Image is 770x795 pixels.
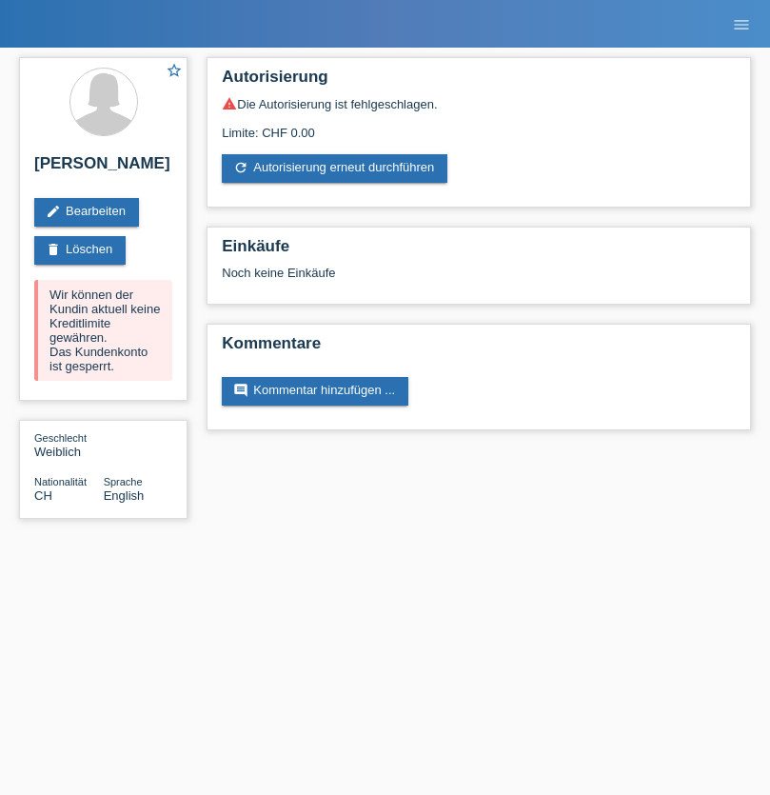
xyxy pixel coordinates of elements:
span: Schweiz [34,488,52,503]
i: edit [46,204,61,219]
span: Nationalität [34,476,87,487]
i: menu [732,15,751,34]
h2: Kommentare [222,334,736,363]
a: editBearbeiten [34,198,139,227]
i: refresh [233,160,248,175]
i: comment [233,383,248,398]
a: refreshAutorisierung erneut durchführen [222,154,447,183]
div: Noch keine Einkäufe [222,266,736,294]
h2: [PERSON_NAME] [34,154,172,183]
div: Weiblich [34,430,104,459]
h2: Autorisierung [222,68,736,96]
i: star_border [166,62,183,79]
a: star_border [166,62,183,82]
div: Die Autorisierung ist fehlgeschlagen. [222,96,736,111]
a: deleteLöschen [34,236,126,265]
span: Geschlecht [34,432,87,444]
i: warning [222,96,237,111]
div: Limite: CHF 0.00 [222,111,736,140]
i: delete [46,242,61,257]
a: menu [722,18,760,30]
span: Sprache [104,476,143,487]
span: English [104,488,145,503]
div: Wir können der Kundin aktuell keine Kreditlimite gewähren. Das Kundenkonto ist gesperrt. [34,280,172,381]
a: commentKommentar hinzufügen ... [222,377,408,406]
h2: Einkäufe [222,237,736,266]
